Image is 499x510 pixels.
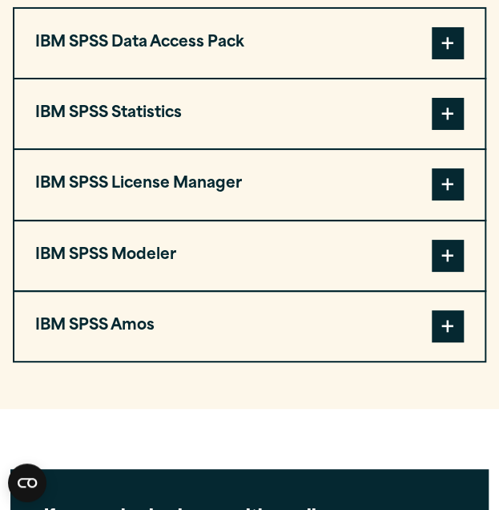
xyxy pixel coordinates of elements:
button: IBM SPSS License Manager [14,150,485,219]
button: Open CMP widget [8,463,46,502]
button: IBM SPSS Statistics [14,79,485,148]
button: IBM SPSS Modeler [14,221,485,290]
button: IBM SPSS Amos [14,292,485,361]
button: IBM SPSS Data Access Pack [14,9,485,78]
